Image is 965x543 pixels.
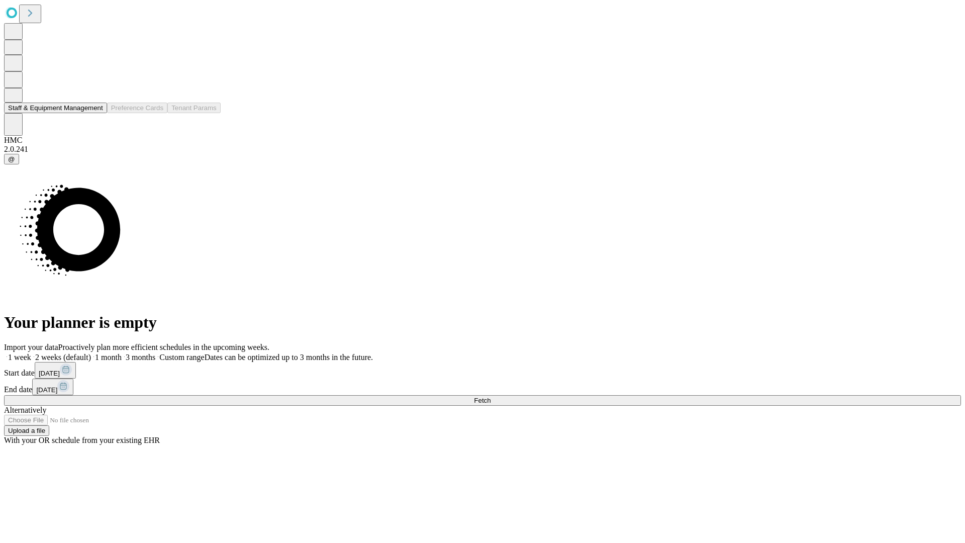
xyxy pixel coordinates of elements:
div: 2.0.241 [4,145,961,154]
span: [DATE] [39,370,60,377]
span: Proactively plan more efficient schedules in the upcoming weeks. [58,343,269,351]
h1: Your planner is empty [4,313,961,332]
span: Alternatively [4,406,46,414]
button: Tenant Params [167,103,221,113]
div: HMC [4,136,961,145]
span: With your OR schedule from your existing EHR [4,436,160,444]
span: 3 months [126,353,155,361]
div: Start date [4,362,961,379]
span: Custom range [159,353,204,361]
span: 1 month [95,353,122,361]
span: [DATE] [36,386,57,394]
span: 1 week [8,353,31,361]
span: Fetch [474,397,491,404]
button: @ [4,154,19,164]
span: @ [8,155,15,163]
span: Import your data [4,343,58,351]
span: 2 weeks (default) [35,353,91,361]
button: Fetch [4,395,961,406]
span: Dates can be optimized up to 3 months in the future. [205,353,373,361]
div: End date [4,379,961,395]
button: [DATE] [32,379,73,395]
button: [DATE] [35,362,76,379]
button: Preference Cards [107,103,167,113]
button: Upload a file [4,425,49,436]
button: Staff & Equipment Management [4,103,107,113]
